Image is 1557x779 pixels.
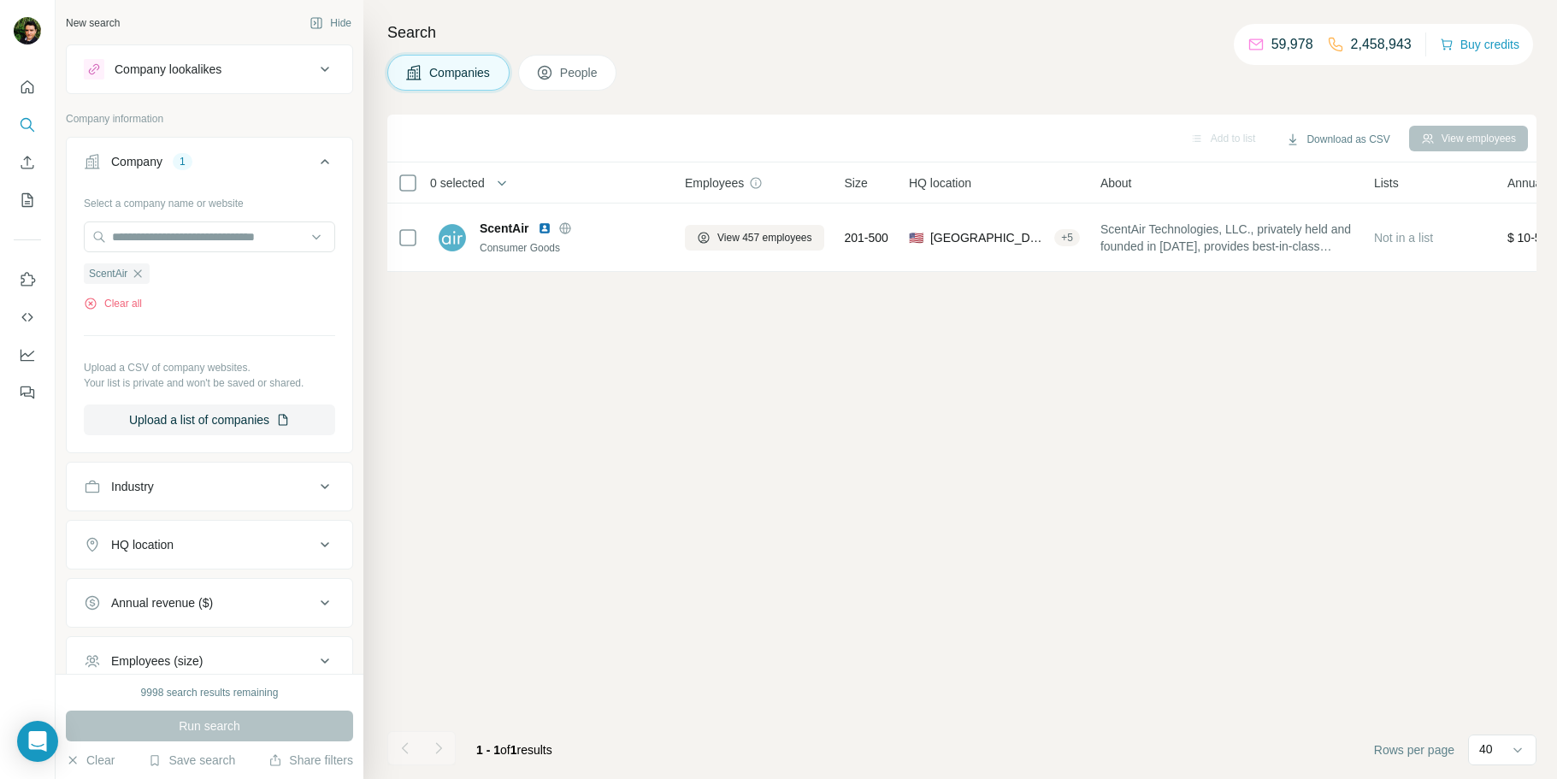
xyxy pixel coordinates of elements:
span: ScentAir [89,266,127,281]
button: Upload a list of companies [84,404,335,435]
span: 201-500 [845,229,888,246]
img: Avatar [14,17,41,44]
button: HQ location [67,524,352,565]
button: View 457 employees [685,225,824,251]
span: 0 selected [430,174,485,192]
span: Not in a list [1374,231,1433,245]
div: 1 [173,154,192,169]
span: results [476,743,552,757]
button: Share filters [268,752,353,769]
button: Dashboard [14,339,41,370]
span: View 457 employees [717,230,812,245]
img: LinkedIn logo [538,221,551,235]
span: [GEOGRAPHIC_DATA], [US_STATE] [930,229,1047,246]
button: Enrich CSV [14,147,41,178]
span: HQ location [909,174,971,192]
div: New search [66,15,120,31]
div: Company [111,153,162,170]
img: Logo of ScentAir [439,224,466,251]
button: Search [14,109,41,140]
button: Industry [67,466,352,507]
button: Company lookalikes [67,49,352,90]
p: 59,978 [1271,34,1313,55]
p: Your list is private and won't be saved or shared. [84,375,335,391]
span: Employees [685,174,744,192]
button: Feedback [14,377,41,408]
p: 40 [1479,741,1493,758]
span: 1 [510,743,517,757]
div: Consumer Goods [480,240,664,256]
button: Employees (size) [67,640,352,682]
button: Clear [66,752,115,769]
span: of [500,743,510,757]
div: Select a company name or website [84,189,335,211]
div: Industry [111,478,154,495]
button: Hide [298,10,363,36]
button: Quick start [14,72,41,103]
button: My lists [14,185,41,215]
p: 2,458,943 [1351,34,1412,55]
span: 🇺🇸 [909,229,923,246]
span: About [1100,174,1132,192]
div: + 5 [1054,230,1080,245]
button: Annual revenue ($) [67,582,352,623]
span: Rows per page [1374,741,1454,758]
button: Clear all [84,296,142,311]
button: Save search [148,752,235,769]
span: Companies [429,64,492,81]
span: People [560,64,599,81]
span: ScentAir [480,220,529,237]
div: HQ location [111,536,174,553]
p: Upload a CSV of company websites. [84,360,335,375]
button: Use Surfe on LinkedIn [14,264,41,295]
div: 9998 search results remaining [141,685,279,700]
span: Size [845,174,868,192]
h4: Search [387,21,1536,44]
span: Lists [1374,174,1399,192]
p: Company information [66,111,353,127]
div: Company lookalikes [115,61,221,78]
div: Employees (size) [111,652,203,670]
button: Use Surfe API [14,302,41,333]
div: Annual revenue ($) [111,594,213,611]
button: Buy credits [1440,32,1519,56]
div: Open Intercom Messenger [17,721,58,762]
button: Company1 [67,141,352,189]
button: Download as CSV [1274,127,1401,152]
span: ScentAir Technologies, LLC., privately held and founded in [DATE], provides best-in-class ambient... [1100,221,1354,255]
span: 1 - 1 [476,743,500,757]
